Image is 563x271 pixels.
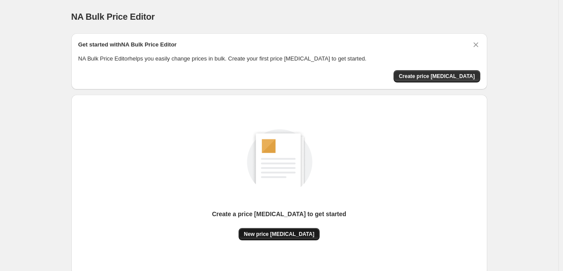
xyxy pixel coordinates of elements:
[394,70,480,82] button: Create price change job
[244,231,314,238] span: New price [MEDICAL_DATA]
[472,40,480,49] button: Dismiss card
[71,12,155,21] span: NA Bulk Price Editor
[212,210,346,218] p: Create a price [MEDICAL_DATA] to get started
[78,54,480,63] p: NA Bulk Price Editor helps you easily change prices in bulk. Create your first price [MEDICAL_DAT...
[399,73,475,80] span: Create price [MEDICAL_DATA]
[239,228,320,240] button: New price [MEDICAL_DATA]
[78,40,177,49] h2: Get started with NA Bulk Price Editor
